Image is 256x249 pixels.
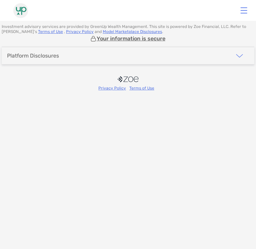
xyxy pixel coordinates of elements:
[235,52,244,60] img: icon arrow
[66,29,94,34] a: Privacy Policy
[118,75,138,84] img: company logo
[97,35,165,42] p: Your information is secure
[5,3,36,18] img: Zoe Logo
[38,29,63,34] a: Terms of Use
[98,86,126,91] a: Privacy Policy
[2,24,254,34] p: Investment advisory services are provided by GreenUp Wealth Management . This site is powered by ...
[129,86,154,91] a: Terms of Use
[7,52,59,59] div: Platform Disclosures
[103,29,162,34] a: Model Marketplace Disclosures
